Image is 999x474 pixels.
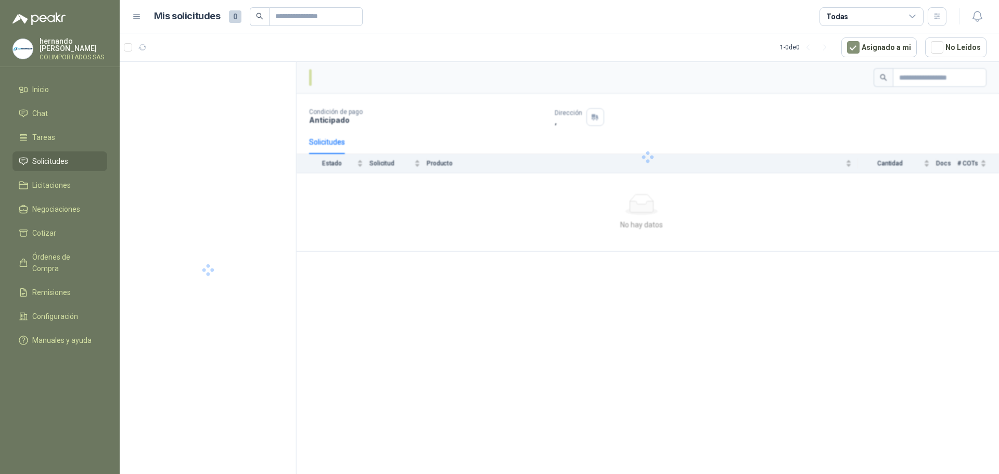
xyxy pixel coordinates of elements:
img: Logo peakr [12,12,66,25]
span: Chat [32,108,48,119]
a: Cotizar [12,223,107,243]
a: Inicio [12,80,107,99]
a: Configuración [12,306,107,326]
button: Asignado a mi [841,37,917,57]
span: Licitaciones [32,180,71,191]
h1: Mis solicitudes [154,9,221,24]
a: Remisiones [12,283,107,302]
img: Company Logo [13,39,33,59]
span: Remisiones [32,287,71,298]
a: Licitaciones [12,175,107,195]
span: search [256,12,263,20]
a: Solicitudes [12,151,107,171]
div: Todas [826,11,848,22]
a: Chat [12,104,107,123]
span: Órdenes de Compra [32,251,97,274]
a: Órdenes de Compra [12,247,107,278]
span: Solicitudes [32,156,68,167]
span: Manuales y ayuda [32,335,92,346]
p: COLIMPORTADOS SAS [40,54,107,60]
div: 1 - 0 de 0 [780,39,833,56]
p: hernando [PERSON_NAME] [40,37,107,52]
span: Inicio [32,84,49,95]
span: Tareas [32,132,55,143]
a: Tareas [12,127,107,147]
a: Negociaciones [12,199,107,219]
span: Negociaciones [32,203,80,215]
a: Manuales y ayuda [12,330,107,350]
span: Cotizar [32,227,56,239]
button: No Leídos [925,37,987,57]
span: 0 [229,10,241,23]
span: Configuración [32,311,78,322]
